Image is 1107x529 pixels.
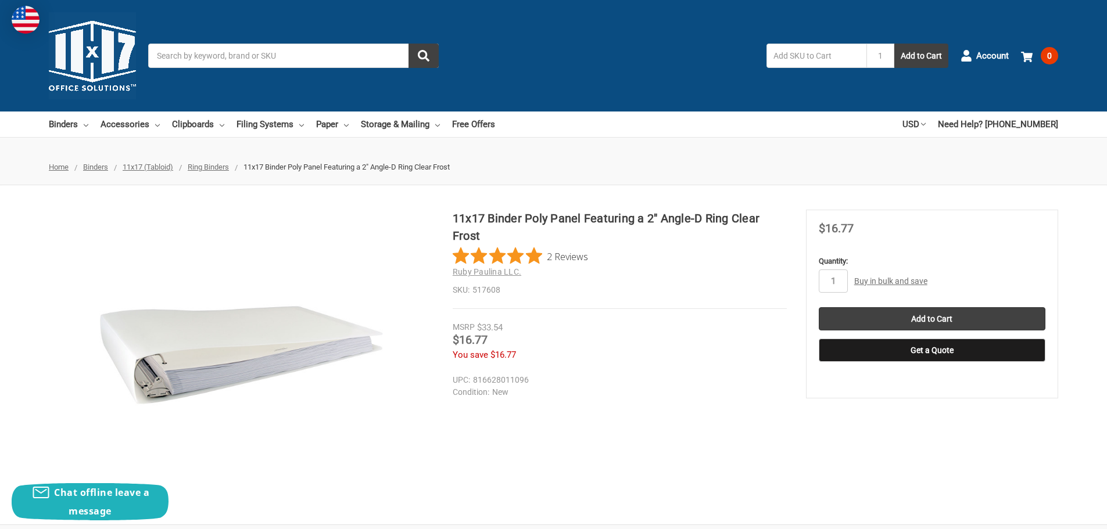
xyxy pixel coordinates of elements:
[316,111,349,137] a: Paper
[976,49,1009,63] span: Account
[490,350,516,360] span: $16.77
[453,267,521,276] a: Ruby Paulina LLC.
[148,44,439,68] input: Search by keyword, brand or SKU
[172,111,224,137] a: Clipboards
[12,6,40,34] img: duty and tax information for United States
[49,12,136,99] img: 11x17.com
[477,322,503,333] span: $33.54
[49,163,69,171] a: Home
[54,486,149,517] span: Chat offline leave a message
[1021,41,1058,71] a: 0
[188,163,229,171] a: Ring Binders
[547,247,588,265] span: 2 Reviews
[243,163,450,171] span: 11x17 Binder Poly Panel Featuring a 2" Angle-D Ring Clear Frost
[766,44,866,68] input: Add SKU to Cart
[453,374,470,386] dt: UPC:
[12,483,169,520] button: Chat offline leave a message
[961,41,1009,71] a: Account
[819,307,1045,330] input: Add to Cart
[101,111,160,137] a: Accessories
[453,350,488,360] span: You save
[453,284,787,296] dd: 517608
[453,210,787,244] h1: 11x17 Binder Poly Panel Featuring a 2" Angle-D Ring Clear Frost
[902,111,926,137] a: USD
[453,284,470,296] dt: SKU:
[49,111,88,137] a: Binders
[1041,47,1058,64] span: 0
[237,111,304,137] a: Filing Systems
[819,221,854,235] span: $16.77
[453,247,588,265] button: Rated 5 out of 5 stars from 2 reviews. Jump to reviews.
[96,210,386,500] img: 11x17 Binder Poly Panel Featuring a 2" Angle-D Ring Clear Frost
[453,321,475,333] div: MSRP
[938,111,1058,137] a: Need Help? [PHONE_NUMBER]
[453,374,782,386] dd: 816628011096
[854,276,927,286] a: Buy in bulk and save
[453,333,488,347] span: $16.77
[894,44,948,68] button: Add to Cart
[123,163,173,171] a: 11x17 (Tabloid)
[819,339,1045,362] button: Get a Quote
[361,111,440,137] a: Storage & Mailing
[819,255,1045,267] label: Quantity:
[453,386,782,398] dd: New
[83,163,108,171] a: Binders
[453,386,489,398] dt: Condition:
[452,111,495,137] a: Free Offers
